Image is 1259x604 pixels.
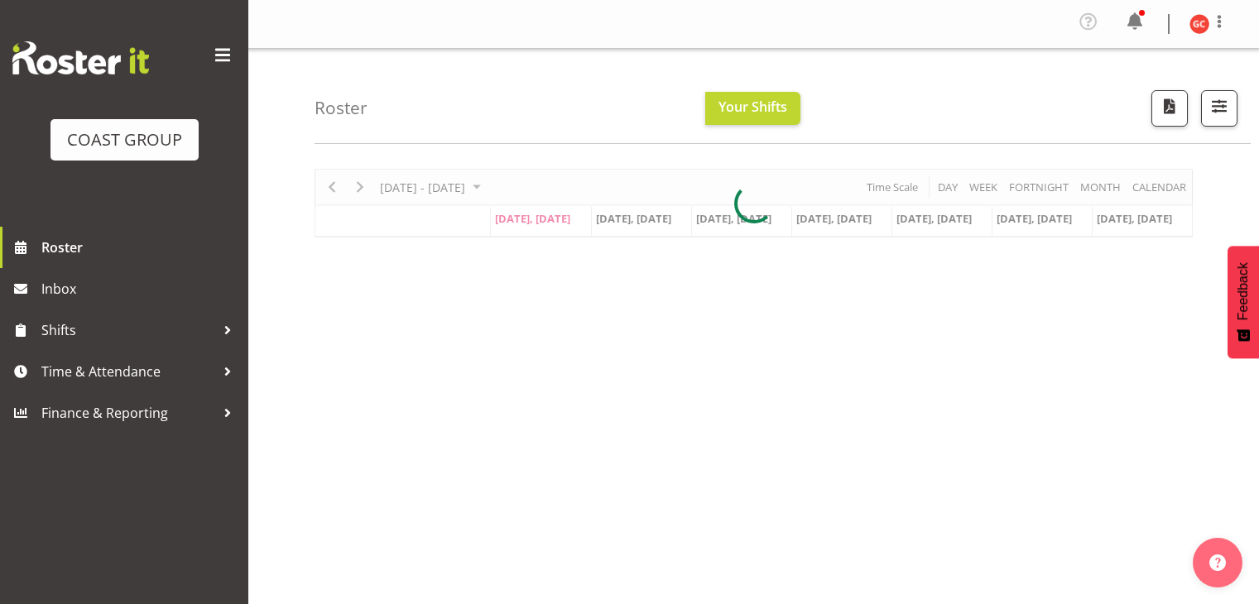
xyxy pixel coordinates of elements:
span: Your Shifts [718,98,787,116]
button: Your Shifts [705,92,800,125]
span: Roster [41,235,240,260]
span: Time & Attendance [41,359,215,384]
span: Inbox [41,276,240,301]
h4: Roster [315,98,368,117]
span: Shifts [41,318,215,343]
button: Feedback - Show survey [1228,246,1259,358]
img: help-xxl-2.png [1209,554,1226,571]
span: Finance & Reporting [41,400,215,425]
div: COAST GROUP [67,127,182,152]
span: Feedback [1236,262,1251,320]
img: georgia-costain9019.jpg [1189,14,1209,34]
button: Filter Shifts [1201,90,1237,127]
button: Download a PDF of the roster according to the set date range. [1151,90,1188,127]
img: Rosterit website logo [12,41,149,74]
